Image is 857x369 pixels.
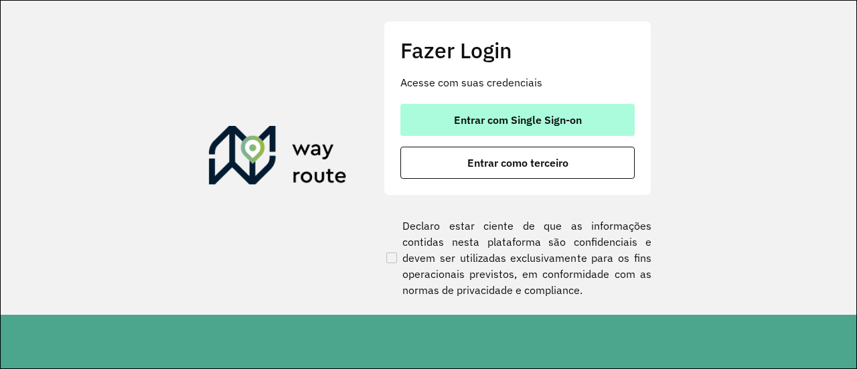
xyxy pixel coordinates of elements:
span: Entrar como terceiro [467,157,568,168]
label: Declaro estar ciente de que as informações contidas nesta plataforma são confidenciais e devem se... [384,218,651,298]
p: Acesse com suas credenciais [400,74,635,90]
span: Entrar com Single Sign-on [454,115,582,125]
button: button [400,104,635,136]
h2: Fazer Login [400,38,635,63]
img: Roteirizador AmbevTech [209,126,347,190]
button: button [400,147,635,179]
